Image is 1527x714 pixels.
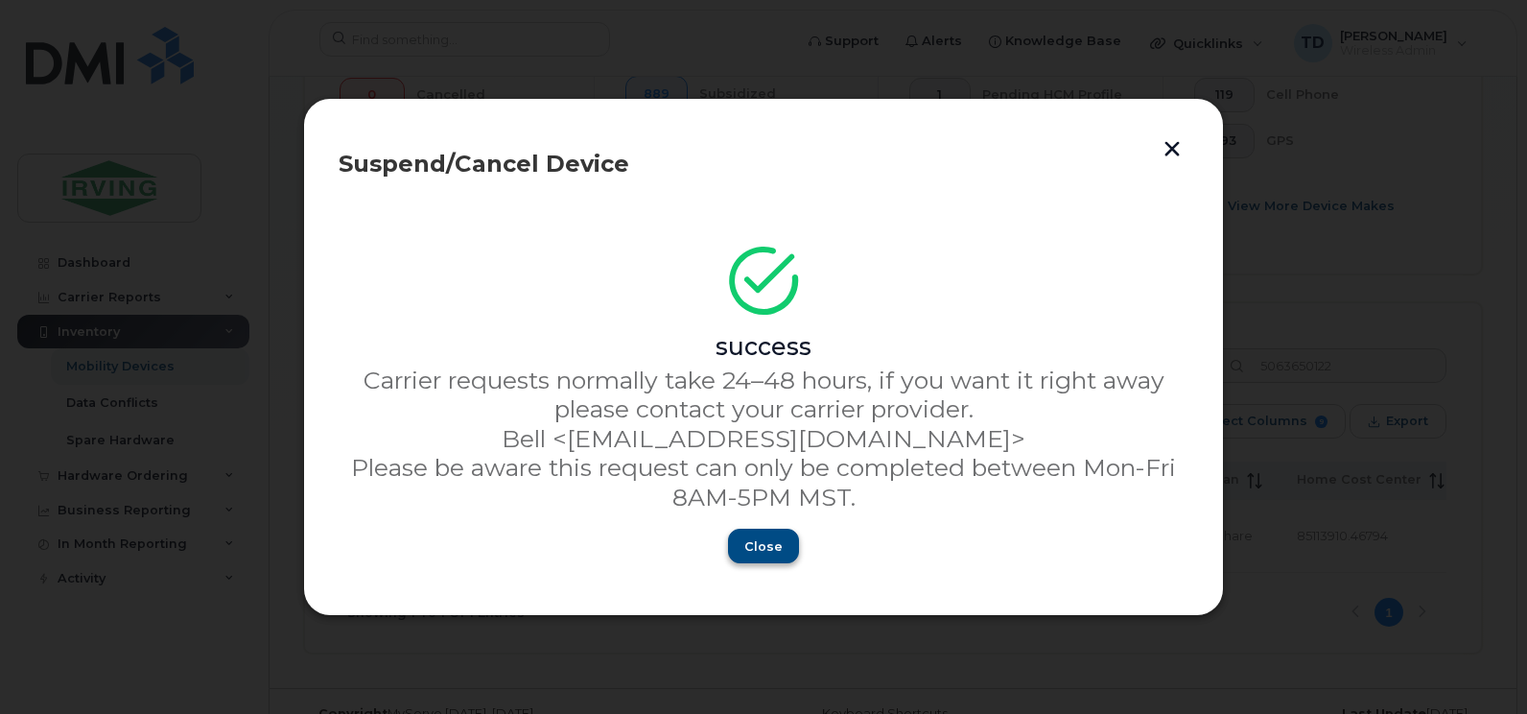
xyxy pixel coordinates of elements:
span: Close [744,537,783,556]
div: Suspend/Cancel Device [339,153,1188,176]
p: Please be aware this request can only be completed between Mon-Fri 8AM-5PM MST. [339,453,1188,512]
div: success [339,332,1188,361]
p: Carrier requests normally take 24–48 hours, if you want it right away please contact your carrier... [339,366,1188,424]
button: Close [728,529,799,563]
p: Bell <[EMAIL_ADDRESS][DOMAIN_NAME]> [339,424,1188,453]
